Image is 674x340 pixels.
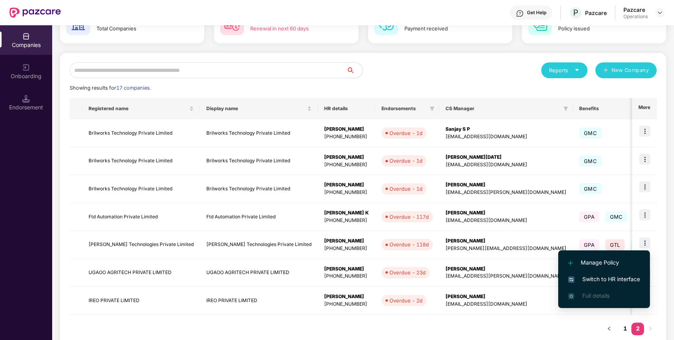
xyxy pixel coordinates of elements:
[318,98,375,119] th: HR details
[324,133,369,141] div: [PHONE_NUMBER]
[516,9,524,17] img: svg+xml;base64,PHN2ZyBpZD0iSGVscC0zMngzMiIgeG1sbnM9Imh0dHA6Ly93d3cudzMub3JnLzIwMDAvc3ZnIiB3aWR0aD...
[82,287,200,315] td: IREO PRIVATE LIMITED
[324,237,369,245] div: [PERSON_NAME]
[648,326,653,331] span: right
[200,147,318,175] td: Brilworks Technology Private Limited
[446,126,566,133] div: Sanjay S P
[82,175,200,203] td: Brilworks Technology Private Limited
[562,104,570,113] span: filter
[389,213,429,221] div: Overdue - 117d
[116,85,151,91] span: 17 companies.
[82,98,200,119] th: Registered name
[607,326,612,331] span: left
[324,301,369,308] div: [PHONE_NUMBER]
[200,231,318,259] td: [PERSON_NAME] Technologies Private Limited
[446,161,566,169] div: [EMAIL_ADDRESS][DOMAIN_NAME]
[568,293,574,299] img: svg+xml;base64,PHN2ZyB4bWxucz0iaHR0cDovL3d3dy53My5vcmcvMjAwMC9zdmciIHdpZHRoPSIxNi4zNjMiIGhlaWdodD...
[657,9,663,16] img: svg+xml;base64,PHN2ZyBpZD0iRHJvcGRvd24tMzJ4MzIiIHhtbG5zPSJodHRwOi8vd3d3LnczLm9yZy8yMDAwL3N2ZyIgd2...
[446,105,560,112] span: CS Manager
[200,287,318,315] td: IREO PRIVATE LIMITED
[446,245,566,252] div: [PERSON_NAME][EMAIL_ADDRESS][DOMAIN_NAME]
[200,175,318,203] td: Brilworks Technology Private Limited
[324,265,369,273] div: [PERSON_NAME]
[568,261,573,265] img: svg+xml;base64,PHN2ZyB4bWxucz0iaHR0cDovL3d3dy53My5vcmcvMjAwMC9zdmciIHdpZHRoPSIxMi4yMDEiIGhlaWdodD...
[446,133,566,141] div: [EMAIL_ADDRESS][DOMAIN_NAME]
[346,67,362,73] span: search
[446,272,566,280] div: [EMAIL_ADDRESS][PERSON_NAME][DOMAIN_NAME]
[389,297,423,304] div: Overdue - 2d
[389,185,423,193] div: Overdue - 1d
[446,293,566,301] div: [PERSON_NAME]
[446,189,566,196] div: [EMAIL_ADDRESS][PERSON_NAME][DOMAIN_NAME]
[574,68,580,73] span: caret-down
[324,161,369,169] div: [PHONE_NUMBER]
[324,189,369,196] div: [PHONE_NUMBER]
[573,98,669,119] th: Benefits
[206,105,306,112] span: Display name
[324,272,369,280] div: [PHONE_NUMBER]
[22,32,30,40] img: svg+xml;base64,PHN2ZyBpZD0iQ29tcGFuaWVzIiB4bWxucz0iaHR0cDovL3d3dy53My5vcmcvMjAwMC9zdmciIHdpZHRoPS...
[446,265,566,273] div: [PERSON_NAME]
[324,293,369,301] div: [PERSON_NAME]
[82,203,200,231] td: Ftd Automation Private Limited
[579,156,602,167] span: GMC
[579,239,599,250] span: GPA
[324,245,369,252] div: [PHONE_NUMBER]
[639,126,650,137] img: icon
[428,104,436,113] span: filter
[324,217,369,224] div: [PHONE_NUMBER]
[639,181,650,192] img: icon
[346,62,363,78] button: search
[605,211,628,222] span: GMC
[595,62,657,78] button: plusNew Company
[96,24,182,32] div: Total Companies
[200,203,318,231] td: Ftd Automation Private Limited
[82,259,200,287] td: UGAOO AGRITECH PRIVATE LIMITED
[446,301,566,308] div: [EMAIL_ADDRESS][DOMAIN_NAME]
[585,9,607,17] div: Pazcare
[200,259,318,287] td: UGAOO AGRITECH PRIVATE LIMITED
[200,98,318,119] th: Display name
[619,323,631,334] a: 1
[644,323,657,335] button: right
[446,154,566,161] div: [PERSON_NAME][DATE]
[549,66,580,74] div: Reports
[603,68,608,74] span: plus
[612,66,649,74] span: New Company
[605,239,625,250] span: GTL
[623,6,648,13] div: Pazcare
[568,276,574,283] img: svg+xml;base64,PHN2ZyB4bWxucz0iaHR0cDovL3d3dy53My5vcmcvMjAwMC9zdmciIHdpZHRoPSIxNiIgaGVpZ2h0PSIxNi...
[89,105,188,112] span: Registered name
[389,129,423,137] div: Overdue - 1d
[579,183,602,194] span: GMC
[563,106,568,111] span: filter
[22,64,30,71] img: svg+xml;base64,PHN2ZyB3aWR0aD0iMjAiIGhlaWdodD0iMjAiIHZpZXdCb3g9IjAgMCAyMCAyMCIgZmlsbD0ibm9uZSIgeG...
[446,181,566,189] div: [PERSON_NAME]
[558,24,644,32] div: Policy issued
[579,128,602,139] span: GMC
[603,323,615,335] li: Previous Page
[389,269,426,276] div: Overdue - 23d
[573,8,578,17] span: P
[324,154,369,161] div: [PERSON_NAME]
[389,157,423,165] div: Overdue - 1d
[446,217,566,224] div: [EMAIL_ADDRESS][DOMAIN_NAME]
[639,237,650,248] img: icon
[446,237,566,245] div: [PERSON_NAME]
[404,24,490,32] div: Payment received
[22,95,30,103] img: svg+xml;base64,PHN2ZyB3aWR0aD0iMTQuNSIgaGVpZ2h0PSIxNC41IiB2aWV3Qm94PSIwIDAgMTYgMTYiIGZpbGw9Im5vbm...
[631,323,644,334] a: 2
[623,13,648,20] div: Operations
[632,98,657,119] th: More
[527,9,546,16] div: Get Help
[9,8,61,18] img: New Pazcare Logo
[639,154,650,165] img: icon
[446,209,566,217] div: [PERSON_NAME]
[250,24,336,32] div: Renewal in next 60 days
[582,292,610,299] span: Full details
[82,119,200,147] td: Brilworks Technology Private Limited
[324,181,369,189] div: [PERSON_NAME]
[324,126,369,133] div: [PERSON_NAME]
